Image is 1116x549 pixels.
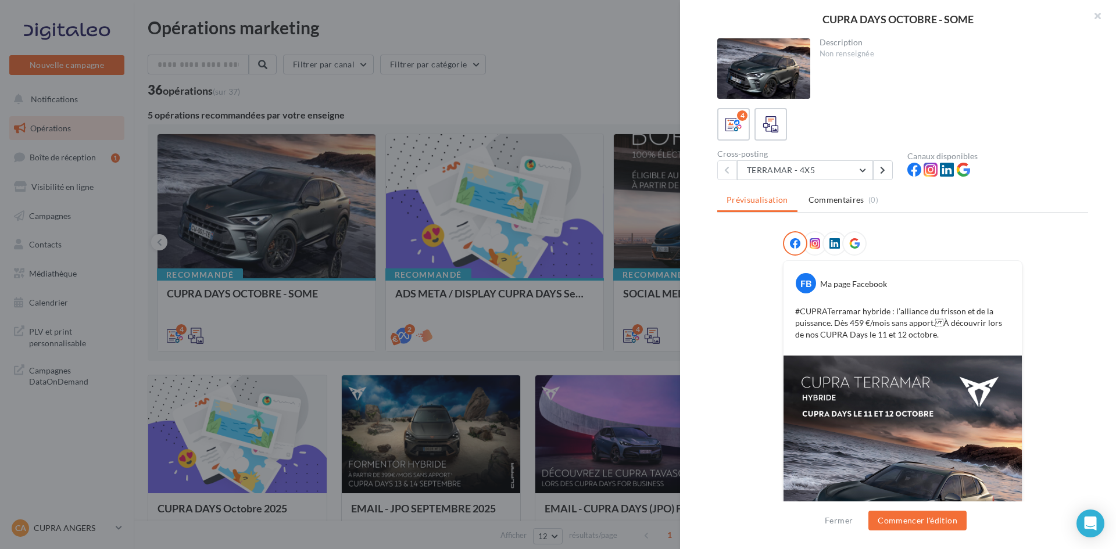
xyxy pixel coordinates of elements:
div: CUPRA DAYS OCTOBRE - SOME [699,14,1097,24]
span: Commentaires [809,194,864,206]
div: Non renseignée [820,49,1079,59]
div: Canaux disponibles [907,152,1088,160]
div: Description [820,38,1079,46]
div: 4 [737,110,747,121]
p: #CUPRATerramar hybride : l’alliance du frisson et de la puissance. Dès 459 €/mois sans apport. À ... [795,306,1010,340]
div: FB [796,273,816,293]
div: Cross-posting [717,150,898,158]
span: (0) [868,195,878,204]
button: Commencer l'édition [868,511,967,530]
button: Fermer [820,514,857,528]
button: TERRAMAR - 4X5 [737,160,873,180]
div: Open Intercom Messenger [1076,509,1104,537]
div: Ma page Facebook [820,278,887,290]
